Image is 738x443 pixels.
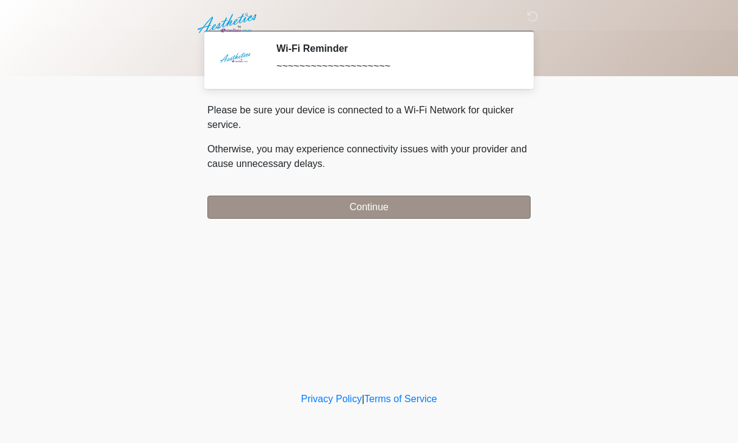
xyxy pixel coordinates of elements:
[207,103,531,132] p: Please be sure your device is connected to a Wi-Fi Network for quicker service.
[301,394,362,404] a: Privacy Policy
[195,9,262,37] img: Aesthetics by Emediate Cure Logo
[364,394,437,404] a: Terms of Service
[207,196,531,219] button: Continue
[276,59,512,74] div: ~~~~~~~~~~~~~~~~~~~~
[323,158,325,169] span: .
[362,394,364,404] a: |
[276,43,512,54] h2: Wi-Fi Reminder
[207,142,531,171] p: Otherwise, you may experience connectivity issues with your provider and cause unnecessary delays
[217,43,253,79] img: Agent Avatar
